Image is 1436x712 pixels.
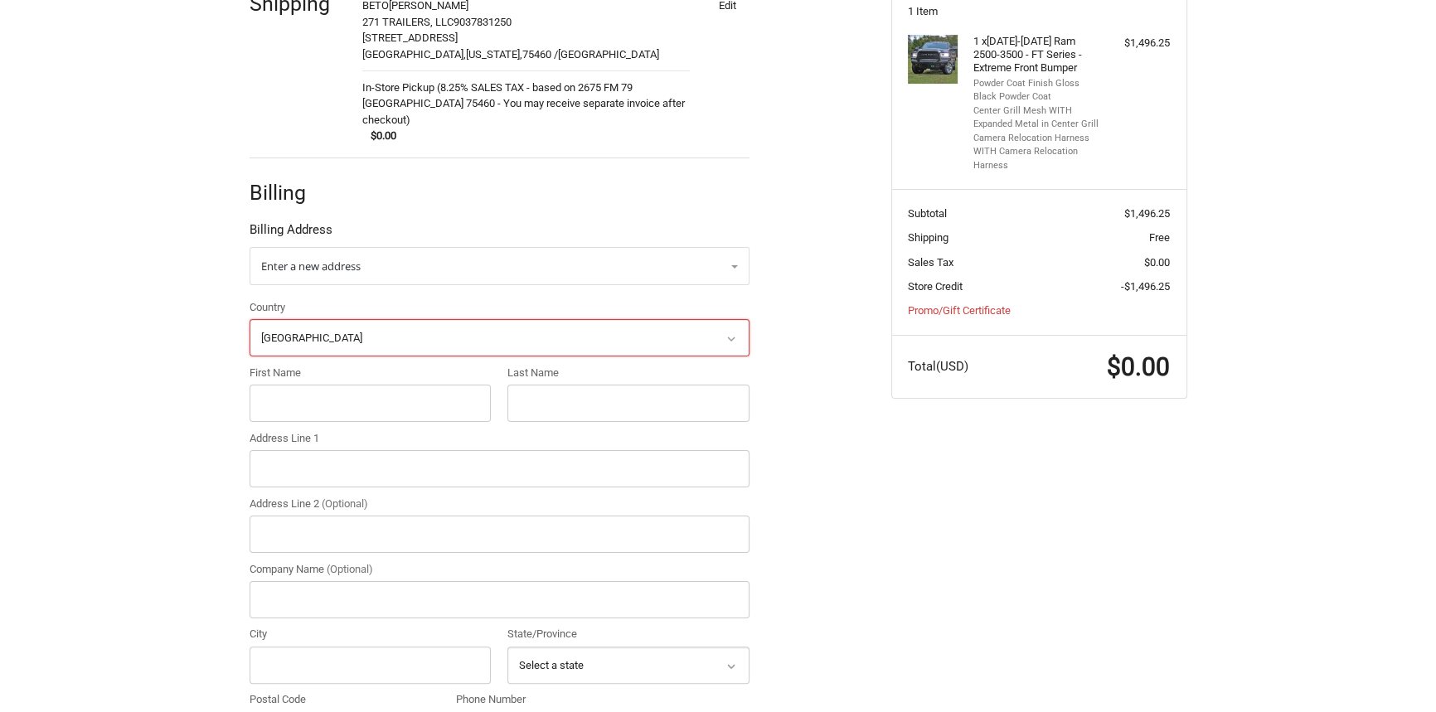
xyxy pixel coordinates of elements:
small: (Optional) [322,497,368,510]
span: Subtotal [908,207,947,220]
label: Postal Code [250,691,440,708]
label: State/Province [507,626,750,642]
a: Enter or select a different address [250,247,750,285]
span: $1,496.25 [1124,207,1170,220]
span: [GEOGRAPHIC_DATA] [558,48,659,61]
li: Center Grill Mesh WITH Expanded Metal in Center Grill [973,104,1100,132]
label: Last Name [507,365,750,381]
label: Address Line 1 [250,430,750,447]
h3: 1 Item [908,5,1170,18]
span: -$1,496.25 [1121,280,1170,293]
span: Shipping [908,231,948,244]
h2: Billing [250,180,347,206]
span: Total (USD) [908,359,968,374]
a: Promo/Gift Certificate [908,304,1011,317]
h4: 1 x [DATE]-[DATE] Ram 2500-3500 - FT Series - Extreme Front Bumper [973,35,1100,75]
legend: Billing Address [250,220,332,247]
span: Store Credit [908,280,963,293]
iframe: Chat Widget [1353,632,1436,712]
span: $0.00 [1144,256,1170,269]
label: Address Line 2 [250,496,750,512]
span: [STREET_ADDRESS] [362,31,458,44]
small: (Optional) [327,563,373,575]
label: City [250,626,492,642]
span: 271 TRAILERS, LLC [362,16,454,28]
label: Country [250,299,750,316]
span: $0.00 [1107,352,1170,381]
span: Free [1149,231,1170,244]
span: In-Store Pickup (8.25% SALES TAX - based on 2675 FM 79 [GEOGRAPHIC_DATA] 75460 - You may receive ... [362,80,690,128]
li: Camera Relocation Harness WITH Camera Relocation Harness [973,132,1100,173]
div: $1,496.25 [1104,35,1170,51]
span: 9037831250 [454,16,512,28]
label: First Name [250,365,492,381]
li: Powder Coat Finish Gloss Black Powder Coat [973,77,1100,104]
span: $0.00 [362,128,396,144]
label: Company Name [250,561,750,578]
span: Enter a new address [261,259,361,274]
span: 75460 / [522,48,558,61]
span: [GEOGRAPHIC_DATA], [362,48,466,61]
span: Sales Tax [908,256,953,269]
span: [US_STATE], [466,48,522,61]
label: Phone Number [456,691,750,708]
